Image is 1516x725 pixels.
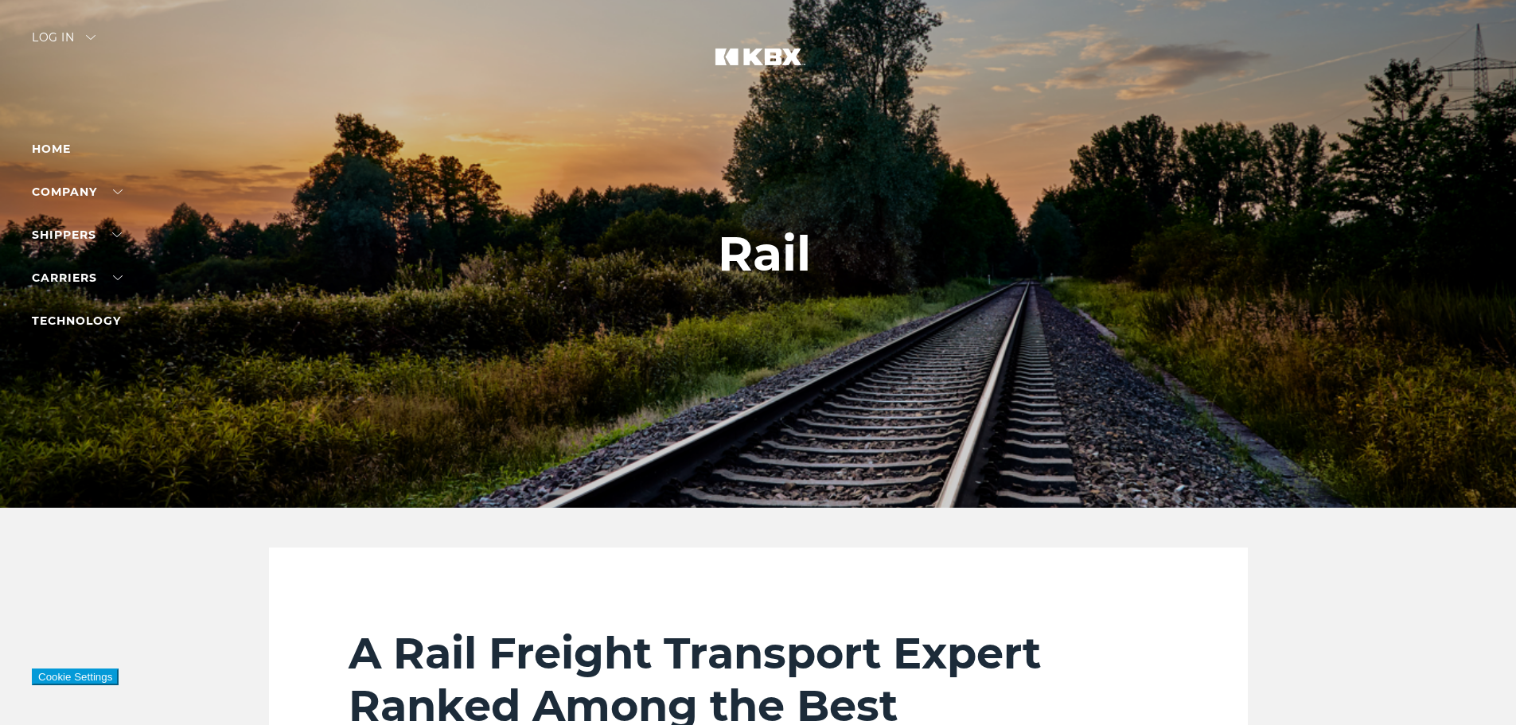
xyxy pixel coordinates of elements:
[32,271,123,285] a: Carriers
[32,668,119,685] button: Cookie Settings
[32,185,123,199] a: Company
[32,142,71,156] a: Home
[32,228,122,242] a: SHIPPERS
[86,35,95,40] img: arrow
[32,314,121,328] a: Technology
[699,32,818,102] img: kbx logo
[32,32,95,55] div: Log in
[718,227,811,281] h1: Rail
